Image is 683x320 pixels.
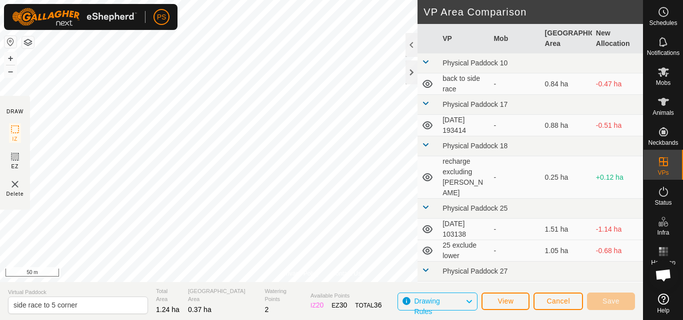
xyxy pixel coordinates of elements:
[157,12,166,22] span: PS
[541,156,592,199] td: 0.25 ha
[533,293,583,310] button: Cancel
[8,288,148,297] span: Virtual Paddock
[541,115,592,136] td: 0.88 ha
[438,24,489,53] th: VP
[656,80,670,86] span: Mobs
[6,108,23,115] div: DRAW
[310,300,323,311] div: IZ
[493,172,536,183] div: -
[592,282,643,302] td: -0.16 ha
[649,20,677,26] span: Schedules
[4,52,16,64] button: +
[651,260,675,266] span: Heatmap
[438,219,489,240] td: [DATE] 103138
[438,282,489,302] td: 27 0.5h 1
[331,300,347,311] div: EZ
[493,79,536,89] div: -
[489,24,540,53] th: Mob
[592,24,643,53] th: New Allocation
[442,59,507,67] span: Physical Paddock 10
[316,301,324,309] span: 20
[438,240,489,262] td: 25 exclude lower
[11,163,19,170] span: EZ
[438,156,489,199] td: recharge excluding [PERSON_NAME]
[6,190,24,198] span: Delete
[423,6,643,18] h2: VP Area Comparison
[22,36,34,48] button: Map Layers
[264,287,302,304] span: Watering Points
[12,8,137,26] img: Gallagher Logo
[648,260,678,290] div: Open chat
[156,306,179,314] span: 1.24 ha
[546,297,570,305] span: Cancel
[587,293,635,310] button: Save
[438,73,489,95] td: back to side race
[442,100,507,108] span: Physical Paddock 17
[188,287,256,304] span: [GEOGRAPHIC_DATA] Area
[442,267,507,275] span: Physical Paddock 27
[643,290,683,318] a: Help
[497,297,513,305] span: View
[355,300,381,311] div: TOTAL
[339,301,347,309] span: 30
[481,293,529,310] button: View
[592,73,643,95] td: -0.47 ha
[331,269,361,278] a: Contact Us
[264,306,268,314] span: 2
[493,120,536,131] div: -
[657,170,668,176] span: VPs
[592,156,643,199] td: +0.12 ha
[652,110,674,116] span: Animals
[541,219,592,240] td: 1.51 ha
[657,230,669,236] span: Infra
[592,240,643,262] td: -0.68 ha
[592,219,643,240] td: -1.14 ha
[493,224,536,235] div: -
[156,287,180,304] span: Total Area
[9,178,21,190] img: VP
[493,246,536,256] div: -
[541,73,592,95] td: 0.84 ha
[438,115,489,136] td: [DATE] 193414
[647,50,679,56] span: Notifications
[310,292,381,300] span: Available Points
[442,142,507,150] span: Physical Paddock 18
[442,204,507,212] span: Physical Paddock 25
[374,301,382,309] span: 36
[592,115,643,136] td: -0.51 ha
[541,240,592,262] td: 1.05 ha
[282,269,319,278] a: Privacy Policy
[654,200,671,206] span: Status
[541,24,592,53] th: [GEOGRAPHIC_DATA] Area
[414,297,439,316] span: Drawing Rules
[12,135,18,143] span: IZ
[4,65,16,77] button: –
[602,297,619,305] span: Save
[648,140,678,146] span: Neckbands
[188,306,211,314] span: 0.37 ha
[541,282,592,302] td: 0.53 ha
[4,36,16,48] button: Reset Map
[657,308,669,314] span: Help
